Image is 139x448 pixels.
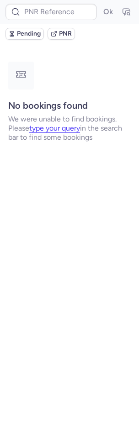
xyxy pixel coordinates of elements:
strong: No bookings found [8,100,88,111]
input: PNR Reference [5,4,97,20]
button: Ok [101,5,115,19]
span: PNR [59,30,72,37]
button: Pending [5,28,44,40]
button: type your query [29,124,80,132]
p: We were unable to find bookings. [8,115,131,124]
p: Please in the search bar to find some bookings [8,124,131,142]
button: PNR [48,28,75,40]
span: Pending [17,30,41,37]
